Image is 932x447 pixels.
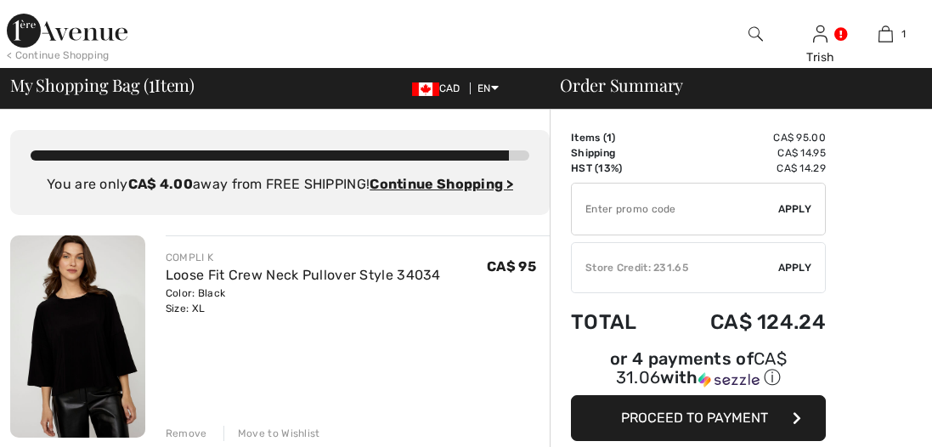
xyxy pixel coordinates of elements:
[7,14,127,48] img: 1ère Avenue
[571,161,664,176] td: HST (13%)
[572,184,778,235] input: Promo code
[621,410,768,426] span: Proceed to Payment
[813,24,828,44] img: My Info
[149,72,155,94] span: 1
[778,260,812,275] span: Apply
[477,82,499,94] span: EN
[778,201,812,217] span: Apply
[539,76,922,93] div: Order Summary
[412,82,439,96] img: Canadian Dollar
[571,351,826,389] div: or 4 payments of with
[571,351,826,395] div: or 4 payments ofCA$ 31.06withSezzle Click to learn more about Sezzle
[10,235,145,438] img: Loose Fit Crew Neck Pullover Style 34034
[571,130,664,145] td: Items ( )
[128,176,193,192] strong: CA$ 4.00
[748,24,763,44] img: search the website
[223,426,320,441] div: Move to Wishlist
[607,132,612,144] span: 1
[571,145,664,161] td: Shipping
[698,372,760,388] img: Sezzle
[166,286,441,316] div: Color: Black Size: XL
[7,48,110,63] div: < Continue Shopping
[813,25,828,42] a: Sign In
[166,426,207,441] div: Remove
[31,174,529,195] div: You are only away from FREE SHIPPING!
[10,76,195,93] span: My Shopping Bag ( Item)
[166,250,441,265] div: COMPLI K
[571,293,664,351] td: Total
[166,267,441,283] a: Loose Fit Crew Neck Pullover Style 34034
[664,145,826,161] td: CA$ 14.95
[370,176,513,192] a: Continue Shopping >
[878,24,893,44] img: My Bag
[788,48,852,66] div: Trish
[571,395,826,441] button: Proceed to Payment
[412,82,467,94] span: CAD
[901,26,906,42] span: 1
[664,130,826,145] td: CA$ 95.00
[664,293,826,351] td: CA$ 124.24
[572,260,778,275] div: Store Credit: 231.65
[616,348,787,388] span: CA$ 31.06
[854,24,918,44] a: 1
[664,161,826,176] td: CA$ 14.29
[487,258,536,274] span: CA$ 95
